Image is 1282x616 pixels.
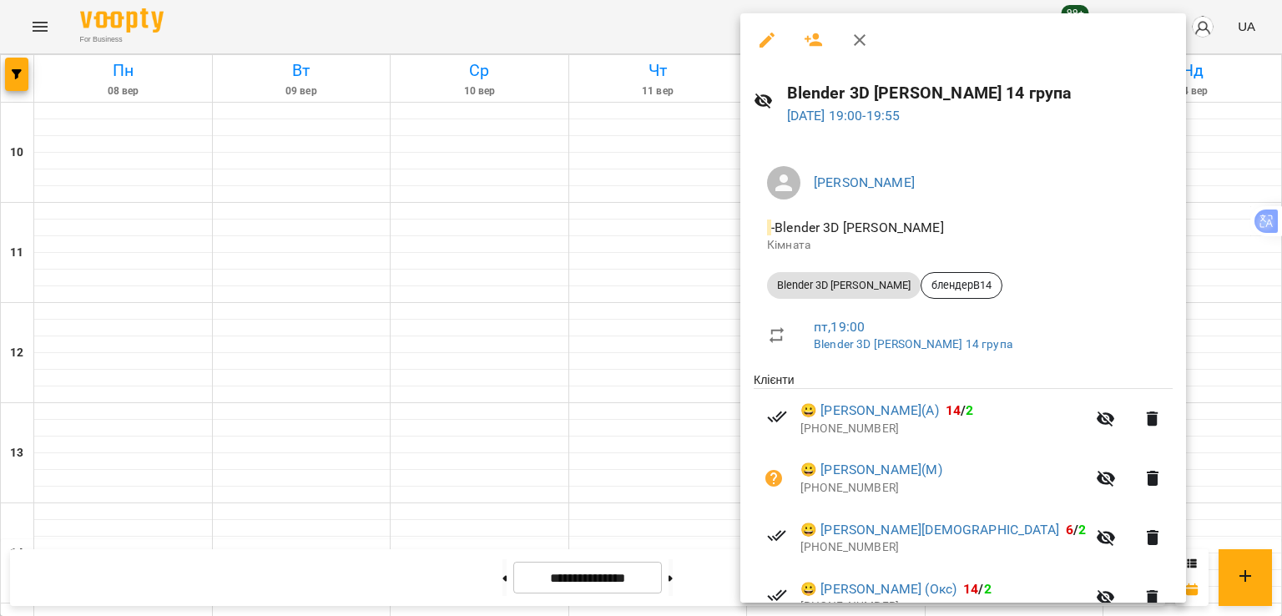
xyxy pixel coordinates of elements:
[767,237,1159,254] p: Кімната
[767,585,787,605] svg: Візит сплачено
[814,174,915,190] a: [PERSON_NAME]
[800,421,1086,437] p: [PHONE_NUMBER]
[921,272,1002,299] div: блендерВ14
[963,581,992,597] b: /
[984,581,992,597] span: 2
[800,480,1086,497] p: [PHONE_NUMBER]
[787,80,1173,106] h6: Blender 3D [PERSON_NAME] 14 група
[1066,522,1086,538] b: /
[1078,522,1086,538] span: 2
[966,402,973,418] span: 2
[800,579,956,599] a: 😀 [PERSON_NAME] (Окс)
[787,108,901,124] a: [DATE] 19:00-19:55
[963,581,978,597] span: 14
[800,539,1086,556] p: [PHONE_NUMBER]
[767,278,921,293] span: Blender 3D [PERSON_NAME]
[800,401,939,421] a: 😀 [PERSON_NAME](А)
[814,319,865,335] a: пт , 19:00
[767,220,947,235] span: - Blender 3D [PERSON_NAME]
[921,278,1002,293] span: блендерВ14
[800,598,1086,615] p: [PHONE_NUMBER]
[946,402,961,418] span: 14
[814,337,1012,351] a: Blender 3D [PERSON_NAME] 14 група
[767,526,787,546] svg: Візит сплачено
[754,458,794,498] button: Візит ще не сплачено. Додати оплату?
[800,520,1059,540] a: 😀 [PERSON_NAME][DEMOGRAPHIC_DATA]
[800,460,942,480] a: 😀 [PERSON_NAME](М)
[767,406,787,427] svg: Візит сплачено
[946,402,974,418] b: /
[1066,522,1073,538] span: 6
